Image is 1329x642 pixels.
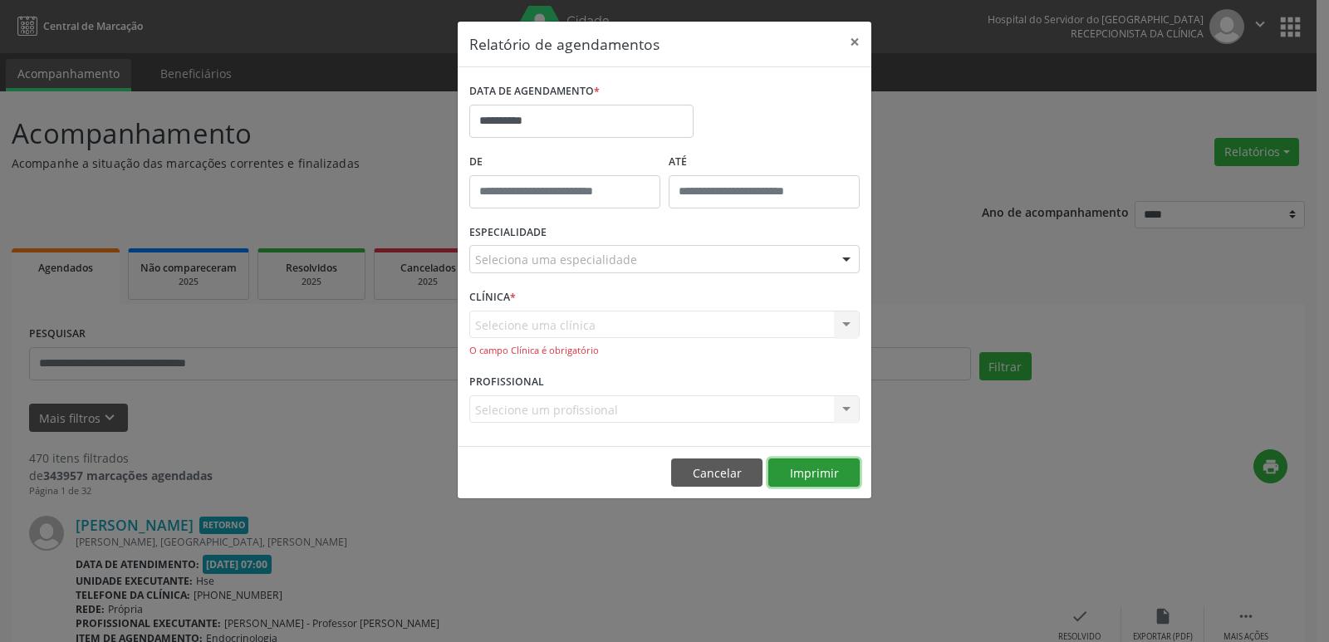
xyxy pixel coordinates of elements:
label: ATÉ [669,149,860,175]
label: PROFISSIONAL [469,370,544,395]
label: De [469,149,660,175]
div: O campo Clínica é obrigatório [469,344,860,358]
button: Imprimir [768,458,860,487]
h5: Relatório de agendamentos [469,33,660,55]
button: Cancelar [671,458,763,487]
label: ESPECIALIDADE [469,220,547,246]
button: Close [838,22,871,62]
span: Seleciona uma especialidade [475,251,637,268]
label: DATA DE AGENDAMENTO [469,79,600,105]
label: CLÍNICA [469,285,516,311]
